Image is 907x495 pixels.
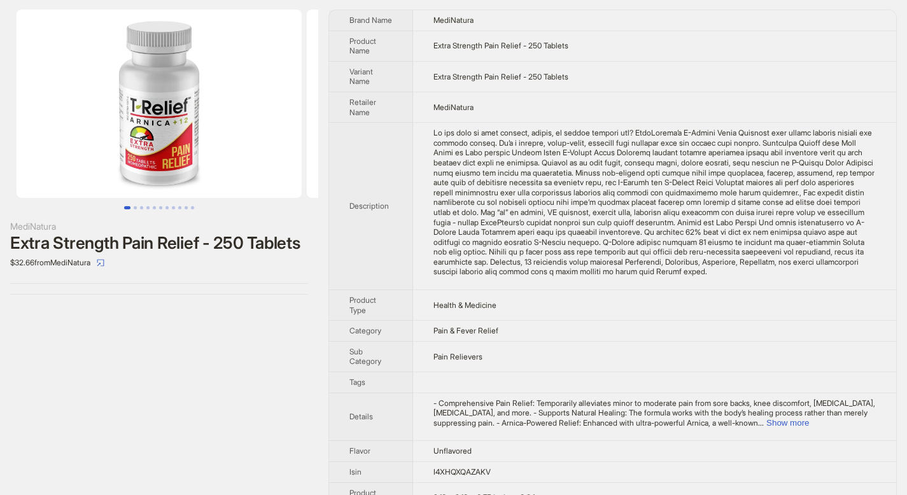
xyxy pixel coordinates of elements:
span: Unflavored [433,446,472,456]
div: Extra Strength Pain Relief - 250 Tablets [10,234,308,253]
button: Go to slide 1 [124,206,130,209]
button: Expand [766,418,809,428]
span: Pain Relievers [433,352,482,361]
span: select [97,259,104,267]
span: Extra Strength Pain Relief - 250 Tablets [433,41,568,50]
span: I4XHQXQAZAKV [433,467,491,477]
button: Go to slide 6 [159,206,162,209]
span: Product Name [349,36,376,56]
span: Health & Medicine [433,300,496,310]
button: Go to slide 10 [185,206,188,209]
button: Go to slide 2 [134,206,137,209]
span: MediNatura [433,102,474,112]
span: Retailer Name [349,97,376,117]
div: MediNatura [10,220,308,234]
span: Tags [349,377,365,387]
button: Go to slide 5 [153,206,156,209]
button: Go to slide 4 [146,206,150,209]
span: ... [758,418,764,428]
div: Is the pain in your muscles, joints, or nerves killing you? MediNatura’s T-Relief Extra Strength ... [433,128,876,277]
span: MediNatura [433,15,474,25]
span: Details [349,412,373,421]
span: Extra Strength Pain Relief - 250 Tablets [433,72,568,81]
span: Brand Name [349,15,392,25]
span: Flavor [349,446,370,456]
button: Go to slide 9 [178,206,181,209]
div: $32.66 from MediNatura [10,253,308,273]
span: Sub Category [349,347,381,366]
span: - Comprehensive Pain Relief: Temporarily alleviates minor to moderate pain from sore backs, knee ... [433,398,875,428]
span: Pain & Fever Relief [433,326,498,335]
img: Extra Strength Pain Relief - 250 Tablets Extra Strength Pain Relief - 250 Tablets image 1 [17,10,302,198]
img: Extra Strength Pain Relief - 250 Tablets Extra Strength Pain Relief - 250 Tablets image 2 [307,10,592,198]
span: Isin [349,467,362,477]
span: Description [349,201,389,211]
button: Go to slide 11 [191,206,194,209]
span: Variant Name [349,67,373,87]
span: Product Type [349,295,376,315]
button: Go to slide 3 [140,206,143,209]
button: Go to slide 8 [172,206,175,209]
button: Go to slide 7 [165,206,169,209]
span: Category [349,326,381,335]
